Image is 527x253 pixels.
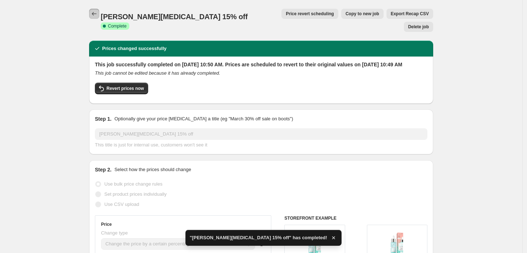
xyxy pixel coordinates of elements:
h2: Prices changed successfully [102,45,167,52]
h6: STOREFRONT EXAMPLE [284,215,427,221]
p: Optionally give your price [MEDICAL_DATA] a title (eg "March 30% off sale on boots") [114,115,293,123]
span: Complete [108,23,126,29]
span: "[PERSON_NAME][MEDICAL_DATA] 15% off" has completed! [190,234,327,241]
span: Delete job [408,24,429,30]
span: Export Recap CSV [391,11,429,17]
h2: Step 2. [95,166,112,173]
span: This title is just for internal use, customers won't see it [95,142,207,148]
button: Price change jobs [89,9,99,19]
span: Price revert scheduling [286,11,334,17]
span: Set product prices individually [104,191,167,197]
button: Copy to new job [341,9,384,19]
span: Use CSV upload [104,202,139,207]
button: Revert prices now [95,83,148,94]
button: Delete job [404,22,433,32]
p: Select how the prices should change [114,166,191,173]
input: 30% off holiday sale [95,128,427,140]
span: [PERSON_NAME][MEDICAL_DATA] 15% off [101,13,248,21]
button: Price revert scheduling [281,9,338,19]
h2: This job successfully completed on [DATE] 10:50 AM. Prices are scheduled to revert to their origi... [95,61,427,68]
span: Change type [101,230,128,236]
h2: Step 1. [95,115,112,123]
span: Revert prices now [106,86,144,91]
span: Copy to new job [346,11,379,17]
button: Export Recap CSV [386,9,433,19]
h3: Price [101,221,112,227]
span: Use bulk price change rules [104,181,162,187]
i: This job cannot be edited because it has already completed. [95,70,220,76]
